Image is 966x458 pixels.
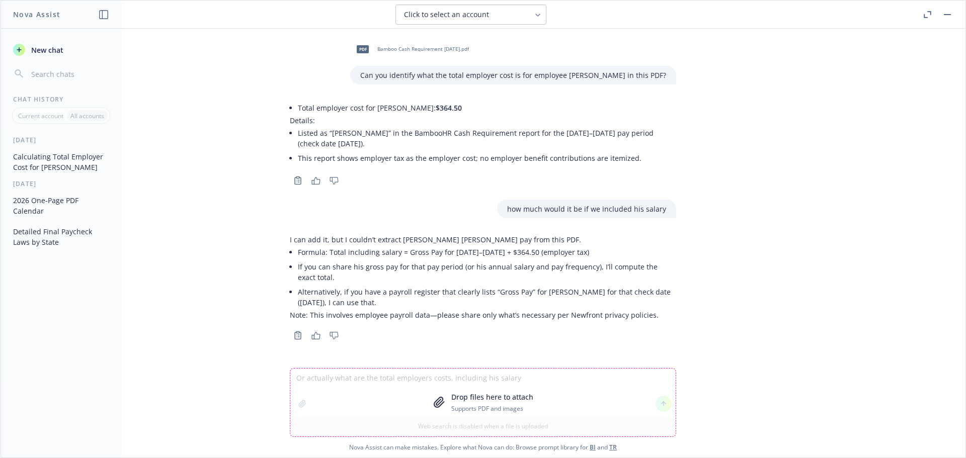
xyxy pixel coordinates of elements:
[436,103,462,113] span: $364.50
[1,179,121,188] div: [DATE]
[293,331,302,340] svg: Copy to clipboard
[395,5,546,25] button: Click to select an account
[13,9,60,20] h1: Nova Assist
[9,148,113,175] button: Calculating Total Employer Cost for [PERSON_NAME]
[404,10,489,20] span: Click to select an account
[326,173,342,188] button: Thumbs down
[5,437,961,457] span: Nova Assist can make mistakes. Explore what Nova can do: Browse prompt library for and
[9,223,113,250] button: Detailed Final Paycheck Laws by State
[451,404,533,413] p: Supports PDF and images
[9,41,113,59] button: New chat
[298,101,676,115] li: Total employer cost for [PERSON_NAME]:
[1,136,121,144] div: [DATE]
[1,95,121,104] div: Chat History
[70,112,104,120] p: All accounts
[350,37,471,62] div: pdfBamboo Cash Requirement [DATE].pdf
[9,192,113,219] button: 2026 One-Page PDF Calendar
[357,45,369,53] span: pdf
[590,443,596,451] a: BI
[18,112,63,120] p: Current account
[29,67,109,81] input: Search chats
[507,204,666,214] p: how much would it be if we included his salary
[290,115,676,126] p: Details:
[298,285,676,310] li: Alternatively, if you have a payroll register that clearly lists “Gross Pay” for [PERSON_NAME] fo...
[377,46,469,52] span: Bamboo Cash Requirement [DATE].pdf
[293,176,302,185] svg: Copy to clipboard
[298,259,676,285] li: If you can share his gross pay for that pay period (or his annual salary and pay frequency), I’ll...
[290,310,676,320] p: Note: This involves employee payroll data—please share only what’s necessary per Newfront privacy...
[298,151,676,165] li: This report shows employer tax as the employer cost; no employer benefit contributions are itemized.
[451,392,533,402] p: Drop files here to attach
[609,443,617,451] a: TR
[29,45,63,55] span: New chat
[298,126,676,151] li: Listed as “[PERSON_NAME]” in the BambooHR Cash Requirement report for the [DATE]–[DATE] pay perio...
[360,70,666,80] p: Can you identify what the total employer cost is for employee [PERSON_NAME] in this PDF?
[326,328,342,342] button: Thumbs down
[298,245,676,259] li: Formula: Total including salary = Gross Pay for [DATE]–[DATE] + $364.50 (employer tax)
[290,234,676,245] p: I can add it, but I couldn’t extract [PERSON_NAME] [PERSON_NAME] pay from this PDF.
